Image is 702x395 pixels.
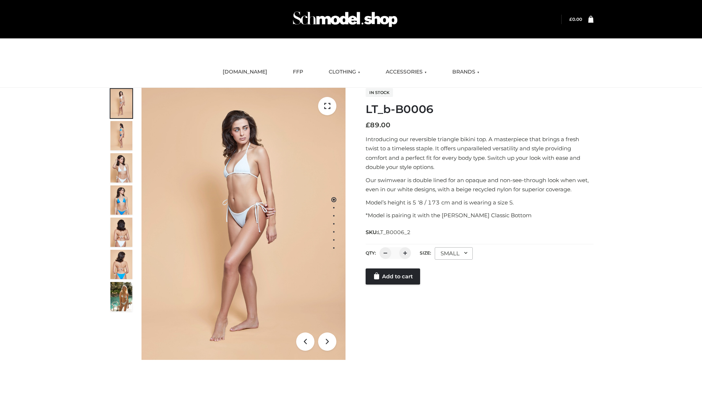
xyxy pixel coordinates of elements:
[141,88,346,360] img: LT_b-B0006
[290,5,400,34] img: Schmodel Admin 964
[569,16,582,22] bdi: 0.00
[366,228,411,237] span: SKU:
[110,121,132,150] img: ArielClassicBikiniTop_CloudNine_AzureSky_OW114ECO_2-scaled.jpg
[366,250,376,256] label: QTY:
[447,64,485,80] a: BRANDS
[569,16,572,22] span: £
[569,16,582,22] a: £0.00
[366,121,370,129] span: £
[366,121,390,129] bdi: 89.00
[110,250,132,279] img: ArielClassicBikiniTop_CloudNine_AzureSky_OW114ECO_8-scaled.jpg
[110,282,132,311] img: Arieltop_CloudNine_AzureSky2.jpg
[366,268,420,285] a: Add to cart
[420,250,431,256] label: Size:
[366,198,593,207] p: Model’s height is 5 ‘8 / 173 cm and is wearing a size S.
[435,247,473,260] div: SMALL
[287,64,309,80] a: FFP
[110,218,132,247] img: ArielClassicBikiniTop_CloudNine_AzureSky_OW114ECO_7-scaled.jpg
[366,103,593,116] h1: LT_b-B0006
[110,89,132,118] img: ArielClassicBikiniTop_CloudNine_AzureSky_OW114ECO_1-scaled.jpg
[378,229,411,236] span: LT_B0006_2
[366,135,593,172] p: Introducing our reversible triangle bikini top. A masterpiece that brings a fresh twist to a time...
[380,64,432,80] a: ACCESSORIES
[366,88,393,97] span: In stock
[366,176,593,194] p: Our swimwear is double lined for an opaque and non-see-through look when wet, even in our white d...
[366,211,593,220] p: *Model is pairing it with the [PERSON_NAME] Classic Bottom
[217,64,273,80] a: [DOMAIN_NAME]
[110,153,132,183] img: ArielClassicBikiniTop_CloudNine_AzureSky_OW114ECO_3-scaled.jpg
[110,185,132,215] img: ArielClassicBikiniTop_CloudNine_AzureSky_OW114ECO_4-scaled.jpg
[323,64,366,80] a: CLOTHING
